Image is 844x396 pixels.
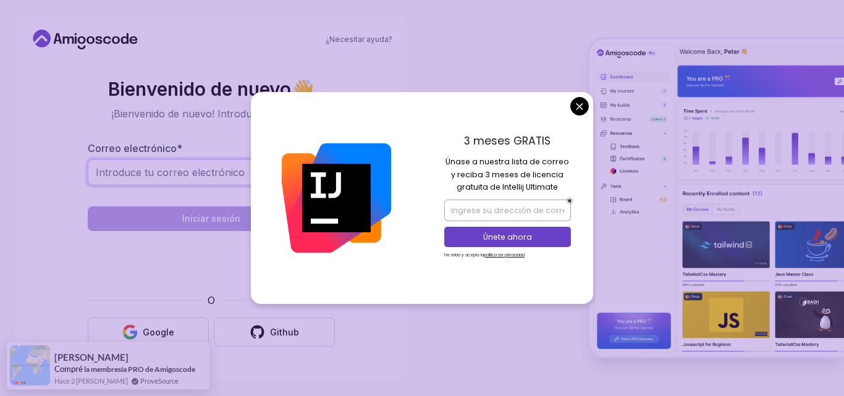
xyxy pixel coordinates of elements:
[111,107,311,120] font: ¡Bienvenido de nuevo! Introduce tus datos.
[54,352,129,363] font: [PERSON_NAME]
[30,30,141,49] a: Enlace de inicio
[54,364,83,374] font: Compré
[326,35,392,44] a: ¿Necesitar ayuda?
[88,142,177,154] font: Correo electrónico
[143,327,174,337] font: Google
[88,159,335,185] input: Introduce tu correo electrónico
[270,327,299,337] font: Github
[108,78,291,100] font: Bienvenido de nuevo
[214,318,335,347] button: Github
[182,213,240,224] font: Iniciar sesión
[589,40,844,356] img: Panel de Amigoscode
[140,376,179,386] a: ProveSource
[54,377,128,385] font: Hace 2 [PERSON_NAME]
[291,78,314,100] font: 👋
[208,294,215,306] font: O
[118,238,305,285] iframe: Widget que contiene una casilla de verificación para el desafío de seguridad de hCaptcha
[10,345,50,385] img: Imagen de notificación de prueba social de Provesource
[84,364,195,374] a: la membresía PRO de Amigoscode
[88,206,335,231] button: Iniciar sesión
[88,318,209,347] button: Google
